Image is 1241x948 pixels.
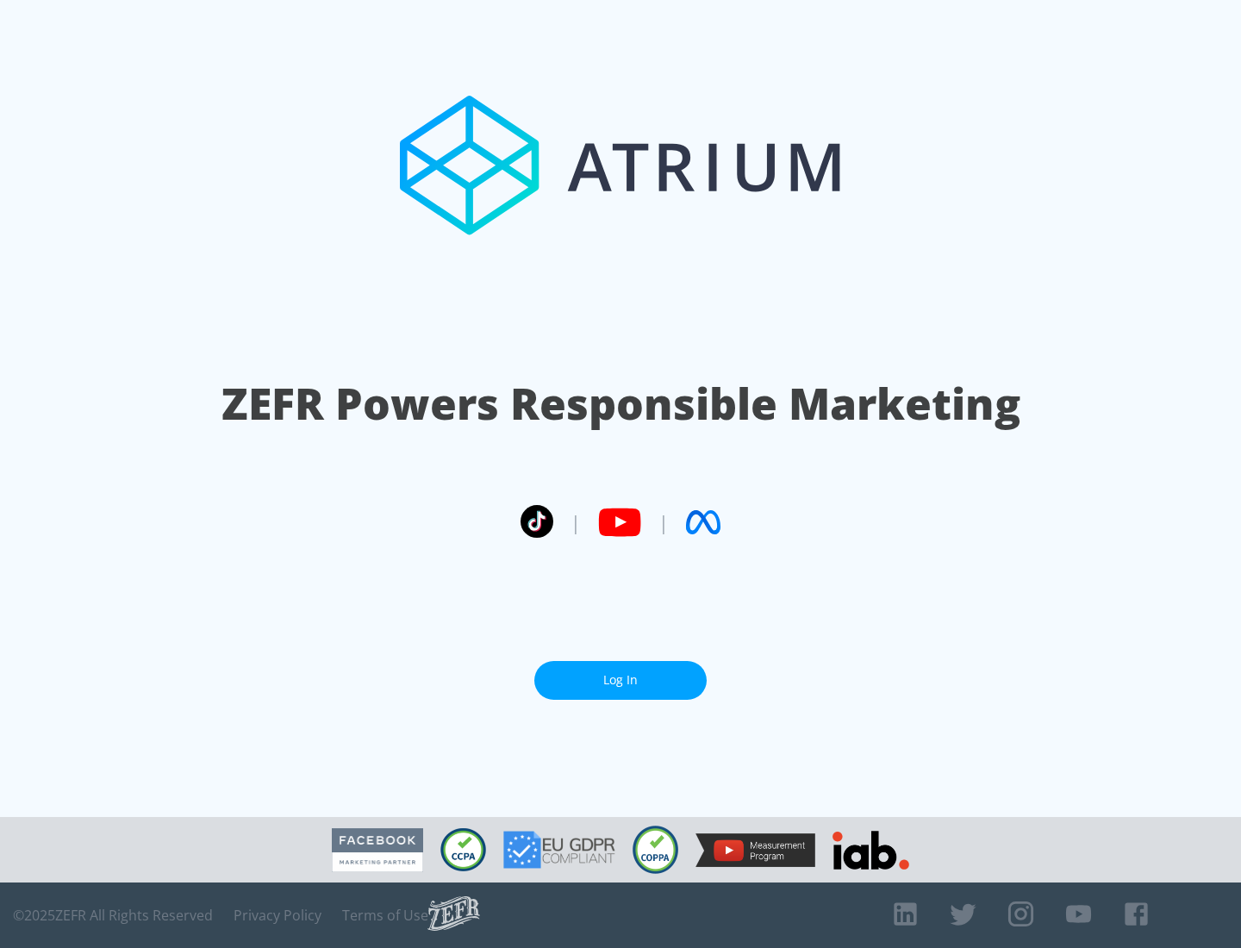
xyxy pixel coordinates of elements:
img: Facebook Marketing Partner [332,828,423,872]
a: Log In [534,661,707,700]
a: Terms of Use [342,907,428,924]
img: IAB [833,831,909,870]
img: COPPA Compliant [633,826,678,874]
span: | [658,509,669,535]
span: © 2025 ZEFR All Rights Reserved [13,907,213,924]
span: | [571,509,581,535]
a: Privacy Policy [234,907,321,924]
img: CCPA Compliant [440,828,486,871]
img: GDPR Compliant [503,831,615,869]
h1: ZEFR Powers Responsible Marketing [221,374,1020,433]
img: YouTube Measurement Program [695,833,815,867]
